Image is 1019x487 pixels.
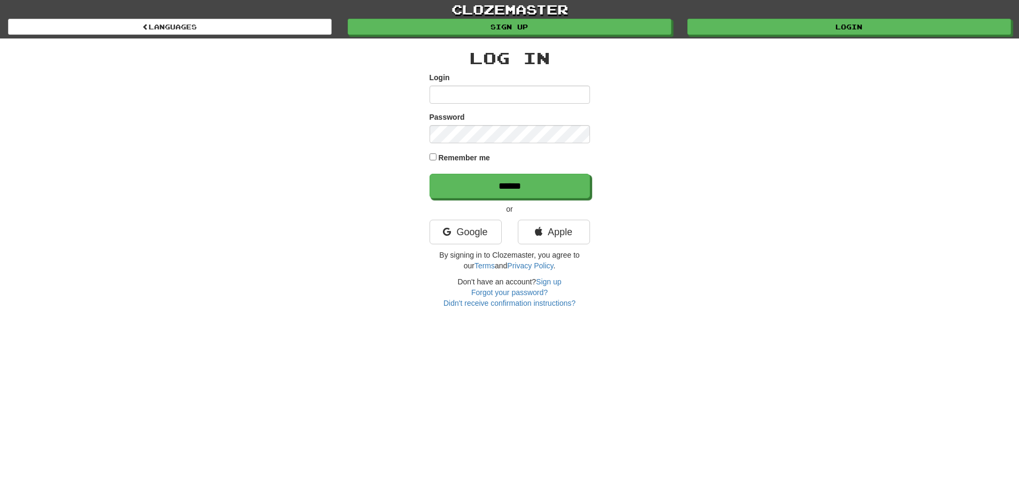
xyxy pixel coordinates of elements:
a: Forgot your password? [471,288,548,297]
label: Password [430,112,465,122]
a: Sign up [348,19,671,35]
a: Languages [8,19,332,35]
a: Google [430,220,502,244]
div: Don't have an account? [430,276,590,308]
label: Login [430,72,450,83]
a: Apple [518,220,590,244]
a: Didn't receive confirmation instructions? [443,299,576,307]
a: Sign up [536,277,561,286]
h2: Log In [430,49,590,67]
p: or [430,204,590,214]
label: Remember me [438,152,490,163]
a: Terms [474,261,495,270]
a: Privacy Policy [507,261,553,270]
p: By signing in to Clozemaster, you agree to our and . [430,250,590,271]
a: Login [687,19,1011,35]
